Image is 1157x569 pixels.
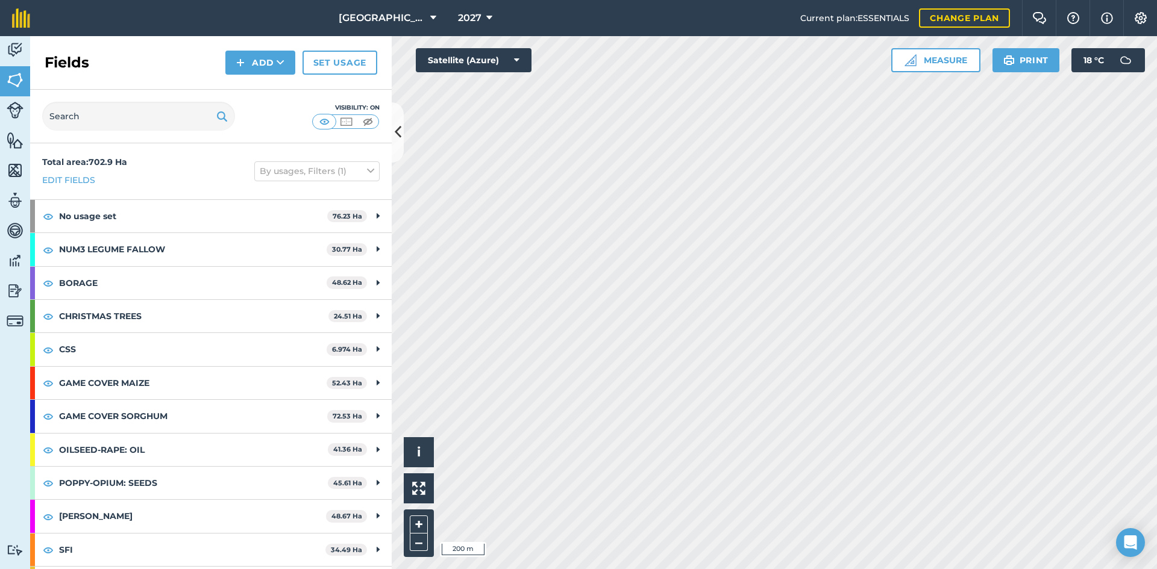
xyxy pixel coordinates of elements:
[59,233,327,266] strong: NUM3 LEGUME FALLOW
[42,173,95,187] a: Edit fields
[7,71,24,89] img: svg+xml;base64,PHN2ZyB4bWxucz0iaHR0cDovL3d3dy53My5vcmcvMjAwMC9zdmciIHdpZHRoPSI1NiIgaGVpZ2h0PSI2MC...
[59,533,325,566] strong: SFI
[43,476,54,490] img: svg+xml;base64,PHN2ZyB4bWxucz0iaHR0cDovL3d3dy53My5vcmcvMjAwMC9zdmciIHdpZHRoPSIxOCIgaGVpZ2h0PSIyNC...
[59,434,328,466] strong: OILSEED-RAPE: OIL
[43,276,54,290] img: svg+xml;base64,PHN2ZyB4bWxucz0iaHR0cDovL3d3dy53My5vcmcvMjAwMC9zdmciIHdpZHRoPSIxOCIgaGVpZ2h0PSIyNC...
[59,400,327,432] strong: GAME COVER SORGHUM
[30,434,392,466] div: OILSEED-RAPE: OIL41.36 Ha
[7,222,24,240] img: svg+xml;base64,PD94bWwgdmVyc2lvbj0iMS4wIiBlbmNvZGluZz0idXRmLTgiPz4KPCEtLSBHZW5lcmF0b3I6IEFkb2JlIE...
[7,41,24,59] img: svg+xml;base64,PD94bWwgdmVyc2lvbj0iMS4wIiBlbmNvZGluZz0idXRmLTgiPz4KPCEtLSBHZW5lcmF0b3I6IEFkb2JlIE...
[59,200,327,232] strong: No usage set
[43,509,54,524] img: svg+xml;base64,PHN2ZyB4bWxucz0iaHR0cDovL3d3dy53My5vcmcvMjAwMC9zdmciIHdpZHRoPSIxOCIgaGVpZ2h0PSIyNC...
[30,500,392,532] div: [PERSON_NAME]48.67 Ha
[7,161,24,179] img: svg+xml;base64,PHN2ZyB4bWxucz0iaHR0cDovL3d3dy53My5vcmcvMjAwMC9zdmciIHdpZHRoPSI1NiIgaGVpZ2h0PSI2MC...
[312,103,380,113] div: Visibility: On
[236,55,245,70] img: svg+xml;base64,PHN2ZyB4bWxucz0iaHR0cDovL3d3dy53My5vcmcvMjAwMC9zdmciIHdpZHRoPSIxNCIgaGVpZ2h0PSIyNC...
[333,479,362,487] strong: 45.61 Ha
[216,109,228,123] img: svg+xml;base64,PHN2ZyB4bWxucz0iaHR0cDovL3d3dy53My5vcmcvMjAwMC9zdmciIHdpZHRoPSIxOSIgaGVpZ2h0PSIyNC...
[410,533,428,551] button: –
[339,11,425,25] span: [GEOGRAPHIC_DATA]
[59,500,326,532] strong: [PERSON_NAME]
[332,379,362,387] strong: 52.43 Ha
[30,467,392,499] div: POPPY-OPIUM: SEEDS45.61 Ha
[59,367,327,399] strong: GAME COVER MAIZE
[43,409,54,423] img: svg+xml;base64,PHN2ZyB4bWxucz0iaHR0cDovL3d3dy53My5vcmcvMjAwMC9zdmciIHdpZHRoPSIxOCIgaGVpZ2h0PSIyNC...
[225,51,295,75] button: Add
[1133,12,1148,24] img: A cog icon
[42,102,235,131] input: Search
[1071,48,1145,72] button: 18 °C
[331,546,362,554] strong: 34.49 Ha
[1114,48,1138,72] img: svg+xml;base64,PD94bWwgdmVyc2lvbj0iMS4wIiBlbmNvZGluZz0idXRmLTgiPz4KPCEtLSBHZW5lcmF0b3I6IEFkb2JlIE...
[30,233,392,266] div: NUM3 LEGUME FALLOW30.77 Ha
[59,267,327,299] strong: BORAGE
[43,443,54,457] img: svg+xml;base64,PHN2ZyB4bWxucz0iaHR0cDovL3d3dy53My5vcmcvMjAwMC9zdmciIHdpZHRoPSIxOCIgaGVpZ2h0PSIyNC...
[7,312,24,329] img: svg+xml;base64,PD94bWwgdmVyc2lvbj0iMS4wIiBlbmNvZGluZz0idXRmLTgiPz4KPCEtLSBHZW5lcmF0b3I6IEFkb2JlIE...
[1116,528,1145,557] div: Open Intercom Messenger
[42,157,127,167] strong: Total area : 702.9 Ha
[317,116,332,128] img: svg+xml;base64,PHN2ZyB4bWxucz0iaHR0cDovL3d3dy53My5vcmcvMjAwMC9zdmciIHdpZHRoPSI1MCIgaGVpZ2h0PSI0MC...
[30,200,392,232] div: No usage set76.23 Ha
[458,11,481,25] span: 2027
[30,333,392,365] div: CSS6.974 Ha
[7,282,24,300] img: svg+xml;base64,PD94bWwgdmVyc2lvbj0iMS4wIiBlbmNvZGluZz0idXRmLTgiPz4KPCEtLSBHZW5lcmF0b3I6IEFkb2JlIE...
[404,437,434,467] button: i
[7,252,24,270] img: svg+xml;base64,PD94bWwgdmVyc2lvbj0iMS4wIiBlbmNvZGluZz0idXRmLTgiPz4KPCEtLSBHZW5lcmF0b3I6IEFkb2JlIE...
[45,53,89,72] h2: Fields
[410,515,428,533] button: +
[1066,12,1080,24] img: A question mark icon
[43,343,54,357] img: svg+xml;base64,PHN2ZyB4bWxucz0iaHR0cDovL3d3dy53My5vcmcvMjAwMC9zdmciIHdpZHRoPSIxOCIgaGVpZ2h0PSIyNC...
[332,345,362,353] strong: 6.974 Ha
[417,444,421,459] span: i
[334,312,362,320] strong: 24.51 Ha
[800,11,909,25] span: Current plan : ESSENTIALS
[1003,53,1015,67] img: svg+xml;base64,PHN2ZyB4bWxucz0iaHR0cDovL3d3dy53My5vcmcvMjAwMC9zdmciIHdpZHRoPSIxOSIgaGVpZ2h0PSIyNC...
[7,102,24,119] img: svg+xml;base64,PD94bWwgdmVyc2lvbj0iMS4wIiBlbmNvZGluZz0idXRmLTgiPz4KPCEtLSBHZW5lcmF0b3I6IEFkb2JlIE...
[43,543,54,557] img: svg+xml;base64,PHN2ZyB4bWxucz0iaHR0cDovL3d3dy53My5vcmcvMjAwMC9zdmciIHdpZHRoPSIxOCIgaGVpZ2h0PSIyNC...
[331,512,362,520] strong: 48.67 Ha
[12,8,30,28] img: fieldmargin Logo
[59,467,328,499] strong: POPPY-OPIUM: SEEDS
[992,48,1060,72] button: Print
[43,309,54,323] img: svg+xml;base64,PHN2ZyB4bWxucz0iaHR0cDovL3d3dy53My5vcmcvMjAwMC9zdmciIHdpZHRoPSIxOCIgaGVpZ2h0PSIyNC...
[332,278,362,287] strong: 48.62 Ha
[43,376,54,390] img: svg+xml;base64,PHN2ZyB4bWxucz0iaHR0cDovL3d3dy53My5vcmcvMjAwMC9zdmciIHdpZHRoPSIxOCIgaGVpZ2h0PSIyNC...
[30,300,392,332] div: CHRISTMAS TREES24.51 Ha
[412,482,425,495] img: Four arrows, one pointing top left, one top right, one bottom right and the last bottom left
[360,116,375,128] img: svg+xml;base64,PHN2ZyB4bWxucz0iaHR0cDovL3d3dy53My5vcmcvMjAwMC9zdmciIHdpZHRoPSI1MCIgaGVpZ2h0PSI0MC...
[339,116,354,128] img: svg+xml;base64,PHN2ZyB4bWxucz0iaHR0cDovL3d3dy53My5vcmcvMjAwMC9zdmciIHdpZHRoPSI1MCIgaGVpZ2h0PSI0MC...
[254,161,380,181] button: By usages, Filters (1)
[891,48,980,72] button: Measure
[30,367,392,399] div: GAME COVER MAIZE52.43 Ha
[7,544,24,556] img: svg+xml;base64,PD94bWwgdmVyc2lvbj0iMS4wIiBlbmNvZGluZz0idXRmLTgiPz4KPCEtLSBHZW5lcmF0b3I6IEFkb2JlIE...
[30,267,392,299] div: BORAGE48.62 Ha
[333,445,362,453] strong: 41.36 Ha
[1032,12,1047,24] img: Two speech bubbles overlapping with the left bubble in the forefront
[905,54,917,66] img: Ruler icon
[919,8,1010,28] a: Change plan
[333,412,362,420] strong: 72.53 Ha
[59,300,328,332] strong: CHRISTMAS TREES
[416,48,531,72] button: Satellite (Azure)
[333,212,362,220] strong: 76.23 Ha
[332,245,362,253] strong: 30.77 Ha
[1083,48,1104,72] span: 18 ° C
[30,400,392,432] div: GAME COVER SORGHUM72.53 Ha
[303,51,377,75] a: Set usage
[43,209,54,223] img: svg+xml;base64,PHN2ZyB4bWxucz0iaHR0cDovL3d3dy53My5vcmcvMjAwMC9zdmciIHdpZHRoPSIxOCIgaGVpZ2h0PSIyNC...
[59,333,327,365] strong: CSS
[7,131,24,149] img: svg+xml;base64,PHN2ZyB4bWxucz0iaHR0cDovL3d3dy53My5vcmcvMjAwMC9zdmciIHdpZHRoPSI1NiIgaGVpZ2h0PSI2MC...
[30,533,392,566] div: SFI34.49 Ha
[1101,11,1113,25] img: svg+xml;base64,PHN2ZyB4bWxucz0iaHR0cDovL3d3dy53My5vcmcvMjAwMC9zdmciIHdpZHRoPSIxNyIgaGVpZ2h0PSIxNy...
[43,243,54,257] img: svg+xml;base64,PHN2ZyB4bWxucz0iaHR0cDovL3d3dy53My5vcmcvMjAwMC9zdmciIHdpZHRoPSIxOCIgaGVpZ2h0PSIyNC...
[7,191,24,210] img: svg+xml;base64,PD94bWwgdmVyc2lvbj0iMS4wIiBlbmNvZGluZz0idXRmLTgiPz4KPCEtLSBHZW5lcmF0b3I6IEFkb2JlIE...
